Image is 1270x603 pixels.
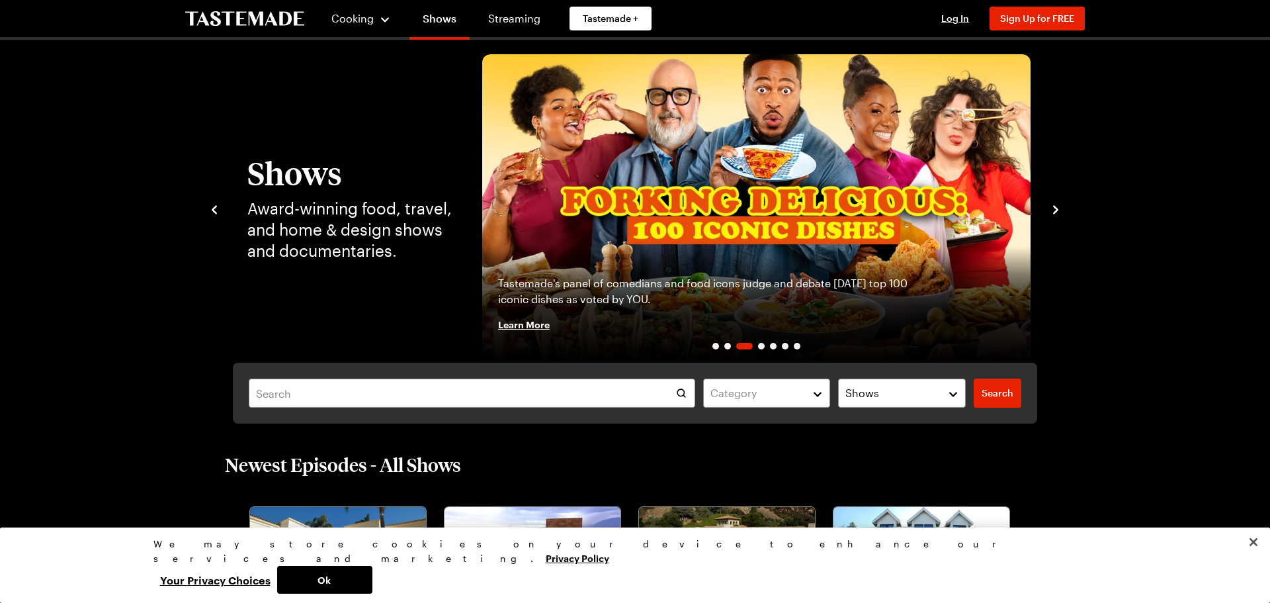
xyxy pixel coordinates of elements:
span: Cooking [331,12,374,24]
span: Log In [941,13,969,24]
button: Sign Up for FREE [990,7,1085,30]
button: navigate to previous item [208,201,221,216]
a: Tastemade + [570,7,652,30]
span: Search [982,387,1013,400]
a: filters [974,379,1021,408]
button: Shows [838,379,966,408]
button: Category [703,379,831,408]
p: Award-winning food, travel, and home & design shows and documentaries. [247,198,456,261]
span: Sign Up for FREE [1000,13,1074,24]
span: Go to slide 7 [794,343,800,349]
span: Shows [845,385,879,401]
div: Category [710,385,804,401]
img: Forking Delicious: 100 Iconic Dishes [482,54,1031,363]
span: Go to slide 6 [782,343,788,349]
button: Ok [277,566,372,594]
h1: Shows [247,156,456,190]
span: Go to slide 1 [712,343,719,349]
button: Log In [929,12,982,25]
a: Forking Delicious: 100 Iconic DishesTastemade's panel of comedians and food icons judge and debat... [482,54,1031,363]
span: Go to slide 5 [770,343,777,349]
span: Go to slide 3 [736,343,753,349]
div: 3 / 7 [482,54,1031,363]
div: Privacy [153,537,1106,594]
button: Your Privacy Choices [153,566,277,594]
span: Learn More [498,318,550,331]
a: More information about your privacy, opens in a new tab [546,551,609,564]
h2: Newest Episodes - All Shows [225,453,461,477]
span: Tastemade + [583,12,638,25]
div: We may store cookies on your device to enhance our services and marketing. [153,537,1106,566]
span: Go to slide 2 [724,343,731,349]
button: Cooking [331,3,391,34]
button: navigate to next item [1049,201,1062,216]
a: Shows [409,3,470,40]
input: Search [249,379,695,408]
p: Tastemade's panel of comedians and food icons judge and debate [DATE] top 100 iconic dishes as vo... [498,275,911,307]
button: Close [1239,528,1268,557]
a: To Tastemade Home Page [185,11,304,26]
span: Go to slide 4 [758,343,765,349]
